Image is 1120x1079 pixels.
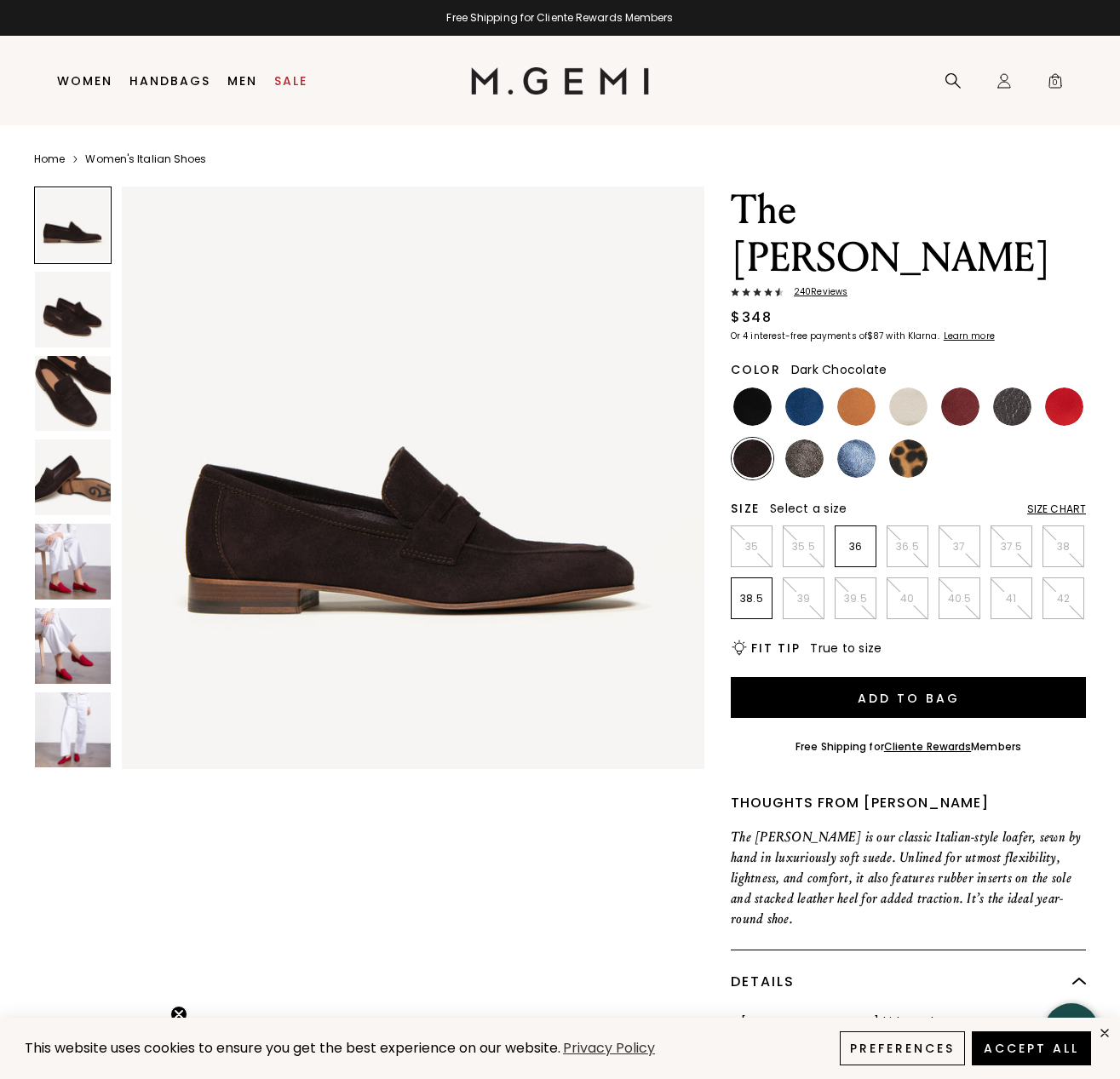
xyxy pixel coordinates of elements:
span: The [PERSON_NAME] is our classic Italian-style loafer, sewn by hand in luxuriously soft suede. Un... [731,829,1082,927]
img: The Sacca Donna [122,187,704,769]
h2: Fit Tip [751,641,800,655]
klarna-placement-style-amount: $87 [867,330,883,342]
img: The Sacca Donna [35,692,111,768]
img: M.Gemi [471,67,649,95]
button: Accept All [972,1031,1091,1065]
span: 0 [1047,76,1064,93]
img: Dark Chocolate [733,439,772,478]
p: 40.5 [939,592,979,606]
h1: The [PERSON_NAME] [731,187,1086,282]
div: Thoughts from [PERSON_NAME] [731,793,1086,813]
li: [DEMOGRAPHIC_DATA] kid suede upper [741,1013,1086,1030]
p: 40 [887,592,928,606]
img: The Sacca Donna [35,272,111,347]
p: 42 [1043,592,1083,606]
p: 37 [939,540,979,554]
klarna-placement-style-cta: Learn more [944,330,995,342]
span: 240 Review s [784,287,847,297]
img: Luggage [837,387,876,426]
a: 240Reviews [731,287,1086,301]
a: Cliente Rewards [884,739,972,754]
h2: Size [731,502,760,515]
p: 35.5 [784,540,824,554]
img: Sapphire [837,439,876,478]
img: Cocoa [785,439,824,478]
div: Details [731,950,1086,1013]
span: Select a size [770,500,847,517]
a: Women's Italian Shoes [85,152,206,166]
div: $348 [731,307,772,328]
h2: Color [731,363,781,376]
img: Black [733,387,772,426]
a: Sale [274,74,307,88]
a: Learn more [942,331,995,341]
span: This website uses cookies to ensure you get the best experience on our website. [25,1038,560,1058]
img: Dark Gunmetal [993,387,1031,426]
a: Home [34,152,65,166]
a: Women [57,74,112,88]
span: True to size [810,640,882,657]
img: Sunset Red [1045,387,1083,426]
p: 39.5 [836,592,876,606]
a: Privacy Policy (opens in a new tab) [560,1038,658,1059]
p: 38 [1043,540,1083,554]
img: Navy [785,387,824,426]
p: 38.5 [732,592,772,606]
div: close [1098,1026,1111,1040]
button: Preferences [840,1031,965,1065]
button: Close teaser [170,1006,187,1023]
p: 39 [784,592,824,606]
span: Dark Chocolate [791,361,887,378]
klarna-placement-style-body: with Klarna [886,330,941,342]
img: The Sacca Donna [35,524,111,600]
p: 41 [991,592,1031,606]
div: Free Shipping for Members [795,740,1021,754]
p: 36.5 [887,540,928,554]
div: Size Chart [1027,502,1086,516]
img: Light Oatmeal [889,387,928,426]
img: The Sacca Donna [35,356,111,432]
klarna-placement-style-body: Or 4 interest-free payments of [731,330,867,342]
p: 35 [732,540,772,554]
img: The Sacca Donna [35,608,111,684]
p: 37.5 [991,540,1031,554]
a: Men [227,74,257,88]
img: Burgundy [941,387,979,426]
img: The Sacca Donna [35,439,111,515]
img: Leopard [889,439,928,478]
p: 36 [836,540,876,554]
button: Add to Bag [731,677,1086,718]
a: Handbags [129,74,210,88]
